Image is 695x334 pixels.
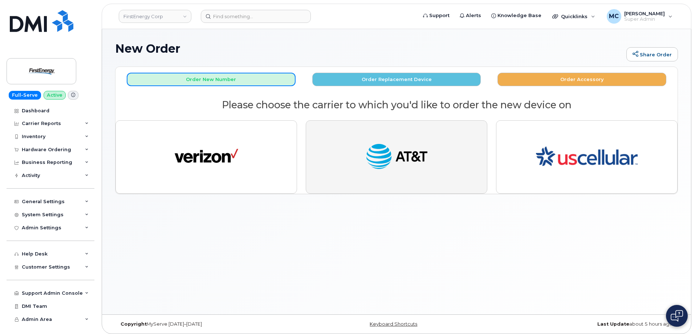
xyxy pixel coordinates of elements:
[312,73,481,86] button: Order Replacement Device
[115,42,623,55] h1: New Order
[536,126,638,188] img: us-53c3169632288c49726f5d6ca51166ebf3163dd413c8a1bd00aedf0ff3a7123e.png
[490,321,678,327] div: about 5 hours ago
[497,73,666,86] button: Order Accessory
[121,321,147,327] strong: Copyright
[115,100,678,110] h2: Please choose the carrier to which you'd like to order the new device on
[175,141,238,173] img: verizon-ab2890fd1dd4a6c9cf5f392cd2db4626a3dae38ee8226e09bcb5c993c4c79f81.png
[597,321,629,327] strong: Last Update
[365,141,428,173] img: at_t-fb3d24644a45acc70fc72cc47ce214d34099dfd970ee3ae2334e4251f9d920fd.png
[671,310,683,322] img: Open chat
[115,321,303,327] div: MyServe [DATE]–[DATE]
[626,47,678,62] a: Share Order
[370,321,417,327] a: Keyboard Shortcuts
[127,73,296,86] button: Order New Number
